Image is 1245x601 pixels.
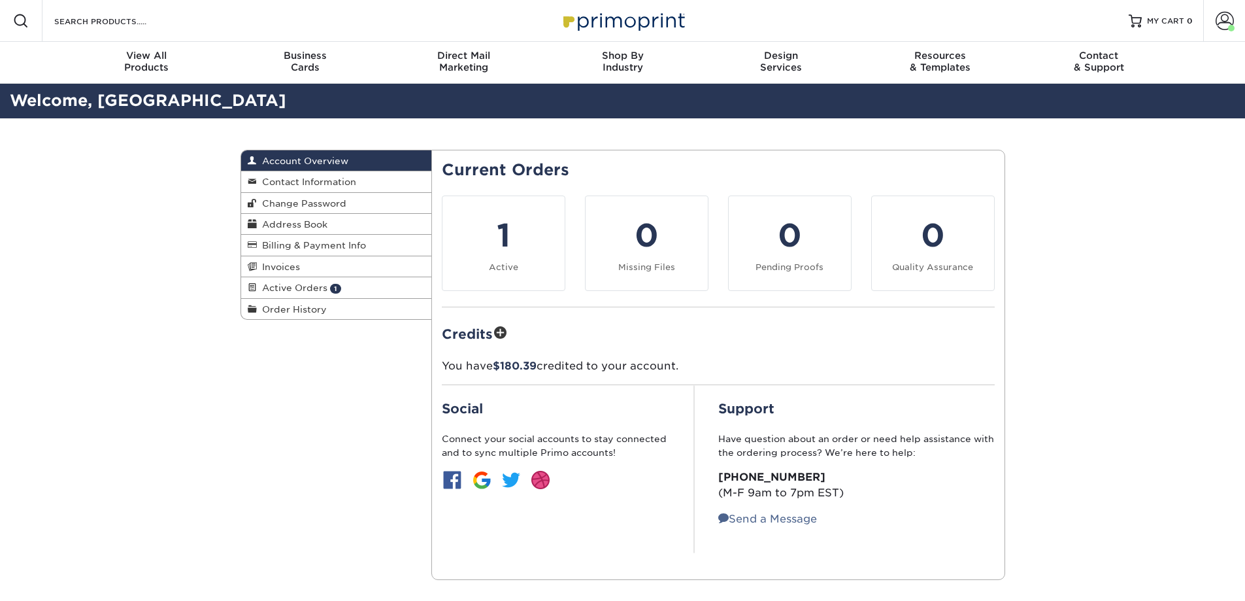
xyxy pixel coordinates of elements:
a: Contact& Support [1020,42,1178,84]
img: btn-dribbble.jpg [530,470,551,490]
span: Billing & Payment Info [257,240,366,250]
p: Have question about an order or need help assistance with the ordering process? We’re here to help: [718,432,995,459]
strong: [PHONE_NUMBER] [718,471,825,483]
div: Products [67,50,226,73]
span: Invoices [257,262,300,272]
h2: Social [442,401,671,417]
div: Services [702,50,861,73]
a: 1 Active [442,196,565,291]
a: 0 Missing Files [585,196,708,291]
a: BusinessCards [225,42,384,84]
a: 0 Pending Proofs [728,196,852,291]
span: MY CART [1147,16,1184,27]
span: Change Password [257,198,346,209]
div: Marketing [384,50,543,73]
h2: Current Orders [442,161,995,180]
a: DesignServices [702,42,861,84]
span: Resources [861,50,1020,61]
img: btn-facebook.jpg [442,470,463,490]
small: Missing Files [618,262,675,272]
img: btn-twitter.jpg [501,470,522,490]
div: 1 [450,212,557,259]
span: Order History [257,304,327,315]
span: Shop By [543,50,702,61]
span: Address Book [257,219,327,230]
small: Quality Assurance [892,262,973,272]
a: Resources& Templates [861,42,1020,84]
span: Business [225,50,384,61]
a: Account Overview [241,150,432,171]
span: Direct Mail [384,50,543,61]
span: $180.39 [493,360,537,372]
a: View AllProducts [67,42,226,84]
a: Address Book [241,214,432,235]
img: Primoprint [557,7,688,35]
div: & Support [1020,50,1178,73]
div: 0 [880,212,986,259]
input: SEARCH PRODUCTS..... [53,13,180,29]
h2: Credits [442,323,995,343]
span: 0 [1187,16,1193,26]
span: Design [702,50,861,61]
a: Active Orders 1 [241,277,432,298]
small: Pending Proofs [755,262,823,272]
a: Contact Information [241,171,432,192]
div: & Templates [861,50,1020,73]
div: 0 [593,212,700,259]
div: Industry [543,50,702,73]
div: 0 [737,212,843,259]
img: btn-google.jpg [471,470,492,490]
a: Order History [241,299,432,319]
div: Cards [225,50,384,73]
a: Billing & Payment Info [241,235,432,256]
span: View All [67,50,226,61]
a: Change Password [241,193,432,214]
p: Connect your social accounts to stay connected and to sync multiple Primo accounts! [442,432,671,459]
a: Direct MailMarketing [384,42,543,84]
p: You have credited to your account. [442,358,995,374]
a: 0 Quality Assurance [871,196,995,291]
a: Shop ByIndustry [543,42,702,84]
span: Account Overview [257,156,348,166]
p: (M-F 9am to 7pm EST) [718,470,995,501]
span: Active Orders [257,283,327,293]
span: Contact [1020,50,1178,61]
h2: Support [718,401,995,417]
span: Contact Information [257,177,356,187]
a: Send a Message [718,513,817,525]
a: Invoices [241,256,432,277]
small: Active [489,262,518,272]
span: 1 [330,284,341,294]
